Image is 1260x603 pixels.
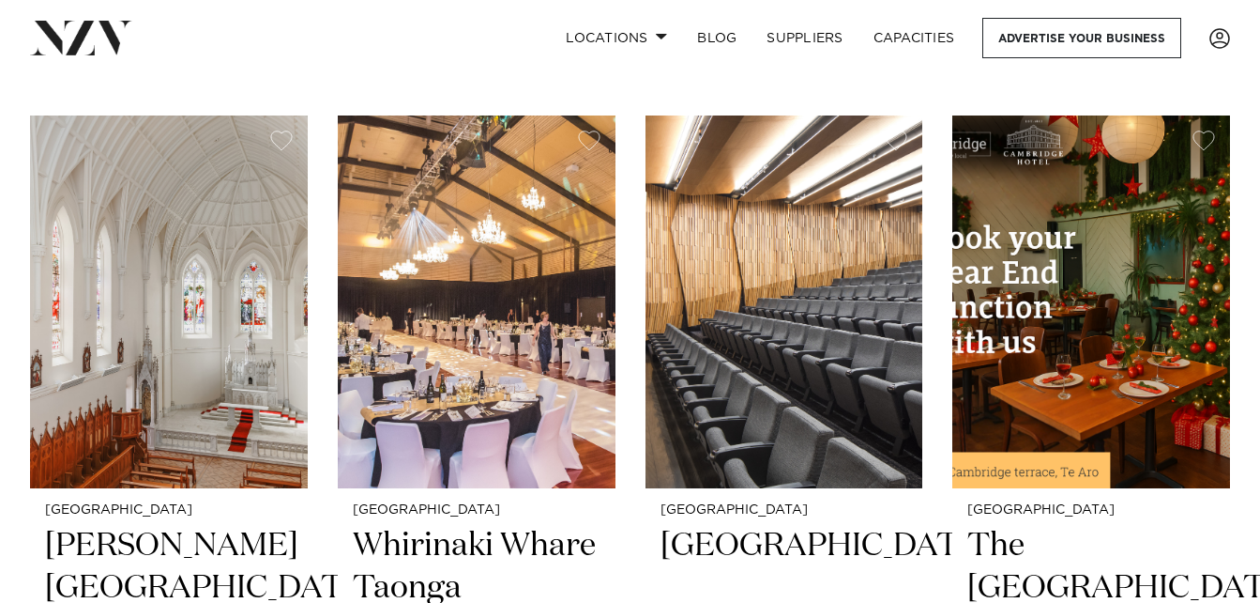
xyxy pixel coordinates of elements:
small: [GEOGRAPHIC_DATA] [967,503,1215,518]
small: [GEOGRAPHIC_DATA] [353,503,600,518]
a: BLOG [682,18,751,58]
img: nzv-logo.png [30,21,132,54]
a: Locations [551,18,682,58]
small: [GEOGRAPHIC_DATA] [45,503,293,518]
a: Advertise your business [982,18,1181,58]
a: SUPPLIERS [751,18,858,58]
small: [GEOGRAPHIC_DATA] [660,503,908,518]
a: Capacities [858,18,970,58]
